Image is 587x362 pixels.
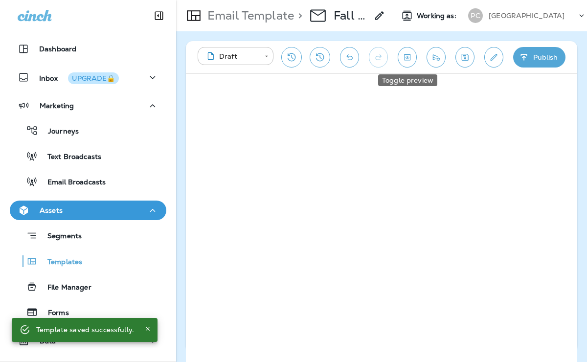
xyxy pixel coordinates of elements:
[10,68,166,87] button: InboxUPGRADE🔒
[513,47,565,68] button: Publish
[484,47,503,68] button: Edit details
[39,45,76,53] p: Dashboard
[398,47,417,68] button: Toggle preview
[142,323,154,335] button: Close
[294,8,302,23] p: >
[468,8,483,23] div: PC
[455,47,474,68] button: Save
[310,47,330,68] button: View Changelog
[340,47,359,68] button: Undo
[10,302,166,322] button: Forms
[10,171,166,192] button: Email Broadcasts
[72,75,115,82] div: UPGRADE🔒
[10,146,166,166] button: Text Broadcasts
[204,51,258,61] div: Draft
[10,331,166,351] button: Data
[38,258,82,267] p: Templates
[38,232,82,242] p: Segments
[10,96,166,115] button: Marketing
[10,251,166,271] button: Templates
[38,127,79,136] p: Journeys
[38,283,91,293] p: File Manager
[203,8,294,23] p: Email Template
[38,178,106,187] p: Email Broadcasts
[10,120,166,141] button: Journeys
[40,102,74,110] p: Marketing
[427,47,446,68] button: Send test email
[68,72,119,84] button: UPGRADE🔒
[40,206,63,214] p: Assets
[334,8,368,23] p: Fall Updates 2025
[36,321,134,339] div: Template saved successfully.
[378,74,437,86] div: Toggle preview
[145,6,173,25] button: Collapse Sidebar
[38,309,69,318] p: Forms
[489,12,564,20] p: [GEOGRAPHIC_DATA]
[10,225,166,246] button: Segments
[10,276,166,297] button: File Manager
[281,47,302,68] button: Restore from previous version
[417,12,458,20] span: Working as:
[38,153,101,162] p: Text Broadcasts
[10,39,166,59] button: Dashboard
[10,201,166,220] button: Assets
[39,72,119,83] p: Inbox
